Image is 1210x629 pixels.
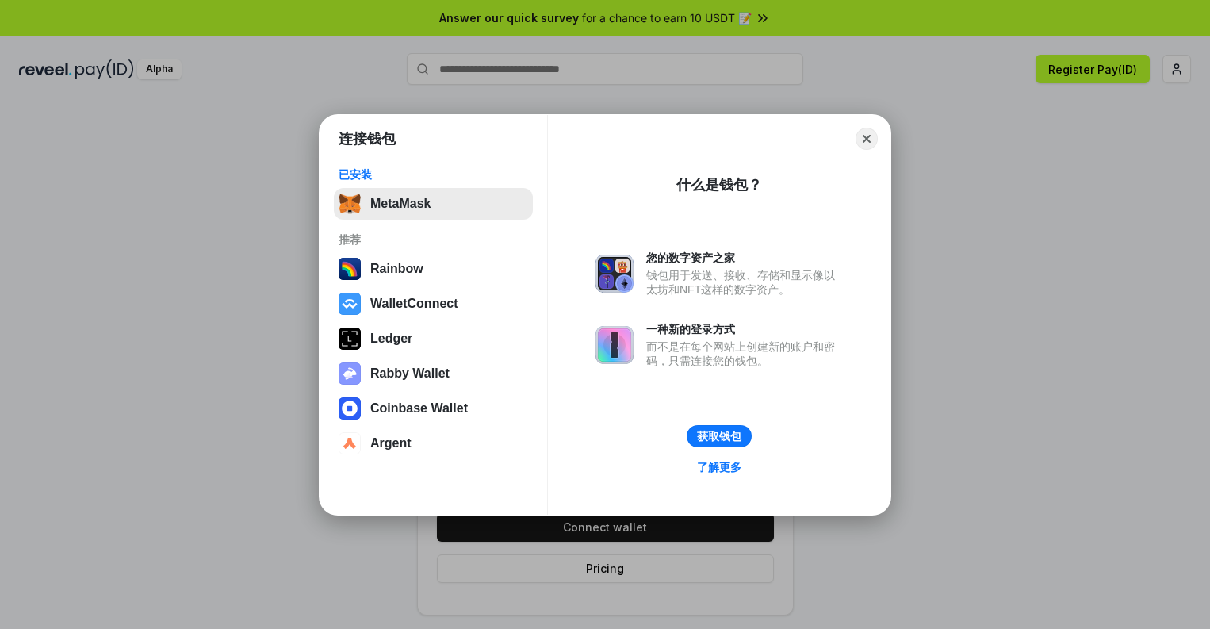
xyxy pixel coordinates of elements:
div: 了解更多 [697,460,741,474]
div: Rainbow [370,262,423,276]
div: 已安装 [339,167,528,182]
div: 您的数字资产之家 [646,251,843,265]
div: Rabby Wallet [370,366,450,381]
button: MetaMask [334,188,533,220]
button: 获取钱包 [687,425,752,447]
div: 获取钱包 [697,429,741,443]
button: Close [856,128,878,150]
button: Rainbow [334,253,533,285]
button: Ledger [334,323,533,355]
div: 推荐 [339,232,528,247]
div: MetaMask [370,197,431,211]
div: 什么是钱包？ [676,175,762,194]
button: Coinbase Wallet [334,393,533,424]
img: svg+xml,%3Csvg%20fill%3D%22none%22%20height%3D%2233%22%20viewBox%3D%220%200%2035%2033%22%20width%... [339,193,361,215]
button: WalletConnect [334,288,533,320]
button: Rabby Wallet [334,358,533,389]
div: 一种新的登录方式 [646,322,843,336]
img: svg+xml,%3Csvg%20width%3D%2228%22%20height%3D%2228%22%20viewBox%3D%220%200%2028%2028%22%20fill%3D... [339,397,361,420]
img: svg+xml,%3Csvg%20xmlns%3D%22http%3A%2F%2Fwww.w3.org%2F2000%2Fsvg%22%20fill%3D%22none%22%20viewBox... [339,362,361,385]
div: Coinbase Wallet [370,401,468,416]
img: svg+xml,%3Csvg%20width%3D%2228%22%20height%3D%2228%22%20viewBox%3D%220%200%2028%2028%22%20fill%3D... [339,432,361,454]
div: Argent [370,436,412,451]
img: svg+xml,%3Csvg%20width%3D%22120%22%20height%3D%22120%22%20viewBox%3D%220%200%20120%20120%22%20fil... [339,258,361,280]
div: Ledger [370,332,412,346]
div: WalletConnect [370,297,458,311]
img: svg+xml,%3Csvg%20xmlns%3D%22http%3A%2F%2Fwww.w3.org%2F2000%2Fsvg%22%20fill%3D%22none%22%20viewBox... [595,255,634,293]
img: svg+xml,%3Csvg%20width%3D%2228%22%20height%3D%2228%22%20viewBox%3D%220%200%2028%2028%22%20fill%3D... [339,293,361,315]
div: 而不是在每个网站上创建新的账户和密码，只需连接您的钱包。 [646,339,843,368]
a: 了解更多 [687,457,751,478]
div: 钱包用于发送、接收、存储和显示像以太坊和NFT这样的数字资产。 [646,268,843,297]
img: svg+xml,%3Csvg%20xmlns%3D%22http%3A%2F%2Fwww.w3.org%2F2000%2Fsvg%22%20width%3D%2228%22%20height%3... [339,328,361,350]
button: Argent [334,428,533,459]
img: svg+xml,%3Csvg%20xmlns%3D%22http%3A%2F%2Fwww.w3.org%2F2000%2Fsvg%22%20fill%3D%22none%22%20viewBox... [595,326,634,364]
h1: 连接钱包 [339,129,396,148]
